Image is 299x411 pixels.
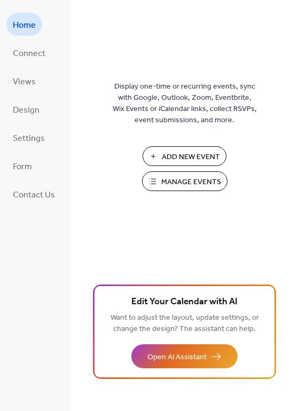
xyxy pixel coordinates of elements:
span: Display one-time or recurring events, sync with Google, Outlook, Zoom, Eventbrite, Wix Events or ... [113,81,257,126]
a: Settings [6,126,51,149]
a: Contact Us [6,183,61,205]
a: Design [6,98,46,121]
span: Views [13,74,36,90]
span: Want to adjust the layout, update settings, or change the design? The assistant can help. [111,311,259,336]
span: Home [13,17,36,34]
span: Open AI Assistant [147,352,207,363]
span: Design [13,102,40,118]
span: Contact Us [13,187,55,203]
a: Home [6,13,42,36]
a: Connect [6,41,52,64]
button: Add New Event [143,146,226,166]
button: Manage Events [142,171,227,191]
a: Views [6,69,42,92]
span: Connect [13,45,45,62]
span: Form [13,159,32,175]
span: Settings [13,130,45,147]
a: Form [6,154,38,177]
span: Add New Event [162,152,220,163]
span: Edit Your Calendar with AI [131,295,238,310]
span: Manage Events [161,177,221,188]
button: Open AI Assistant [131,344,238,368]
